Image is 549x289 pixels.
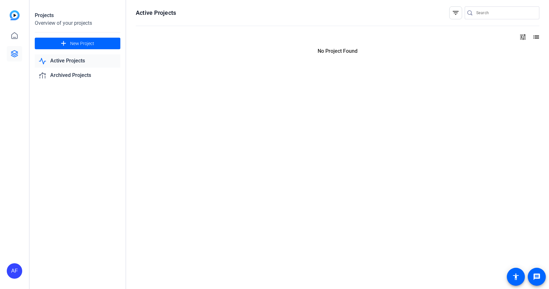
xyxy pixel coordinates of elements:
input: Search [476,9,534,17]
a: Archived Projects [35,69,120,82]
p: No Project Found [136,47,539,55]
a: Active Projects [35,54,120,68]
mat-icon: tune [519,33,527,41]
div: AF [7,263,22,279]
mat-icon: list [532,33,539,41]
button: New Project [35,38,120,49]
mat-icon: add [60,40,68,48]
span: New Project [70,40,94,47]
div: Overview of your projects [35,19,120,27]
img: blue-gradient.svg [10,10,20,20]
div: Projects [35,12,120,19]
mat-icon: accessibility [512,273,520,281]
mat-icon: message [533,273,541,281]
h1: Active Projects [136,9,176,17]
mat-icon: filter_list [452,9,460,17]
